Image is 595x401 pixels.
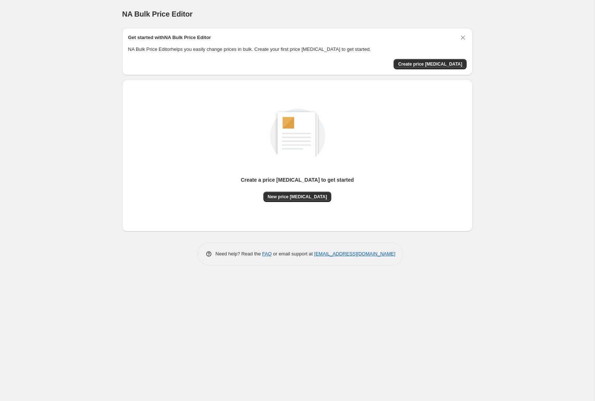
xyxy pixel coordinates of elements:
span: or email support at [272,251,314,257]
span: Need help? Read the [215,251,262,257]
span: Create price [MEDICAL_DATA] [398,61,462,67]
a: [EMAIL_ADDRESS][DOMAIN_NAME] [314,251,395,257]
button: Dismiss card [459,34,467,41]
p: Create a price [MEDICAL_DATA] to get started [241,176,354,184]
h2: Get started with NA Bulk Price Editor [128,34,211,41]
a: FAQ [262,251,272,257]
p: NA Bulk Price Editor helps you easily change prices in bulk. Create your first price [MEDICAL_DAT... [128,46,467,53]
span: New price [MEDICAL_DATA] [268,194,327,200]
button: New price [MEDICAL_DATA] [263,192,332,202]
span: NA Bulk Price Editor [122,10,193,18]
button: Create price change job [394,59,467,69]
